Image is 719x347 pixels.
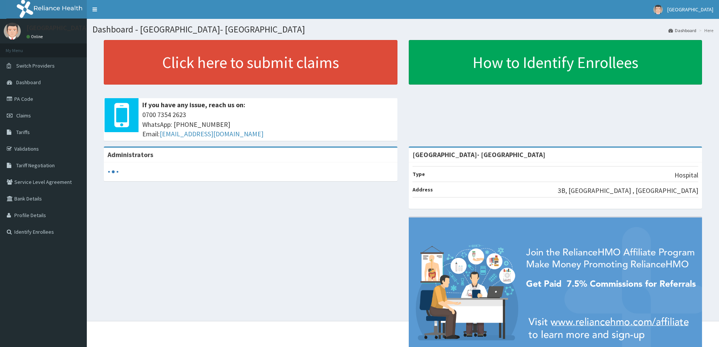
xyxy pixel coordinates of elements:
span: [GEOGRAPHIC_DATA] [667,6,713,13]
img: User Image [653,5,663,14]
b: Administrators [108,150,153,159]
b: If you have any issue, reach us on: [142,100,245,109]
b: Type [413,171,425,177]
a: Online [26,34,45,39]
svg: audio-loading [108,166,119,177]
b: Address [413,186,433,193]
p: 3B, [GEOGRAPHIC_DATA] , [GEOGRAPHIC_DATA] [558,186,698,196]
a: Click here to submit claims [104,40,397,85]
p: [GEOGRAPHIC_DATA] [26,25,89,31]
span: Tariff Negotiation [16,162,55,169]
span: 0700 7354 2623 WhatsApp: [PHONE_NUMBER] Email: [142,110,394,139]
span: Tariffs [16,129,30,136]
p: Hospital [674,170,698,180]
span: Switch Providers [16,62,55,69]
li: Here [697,27,713,34]
img: User Image [4,23,21,40]
a: Dashboard [668,27,696,34]
a: [EMAIL_ADDRESS][DOMAIN_NAME] [160,130,263,138]
h1: Dashboard - [GEOGRAPHIC_DATA]- [GEOGRAPHIC_DATA] [92,25,713,34]
span: Dashboard [16,79,41,86]
span: Claims [16,112,31,119]
strong: [GEOGRAPHIC_DATA]- [GEOGRAPHIC_DATA] [413,150,545,159]
a: How to Identify Enrollees [409,40,702,85]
